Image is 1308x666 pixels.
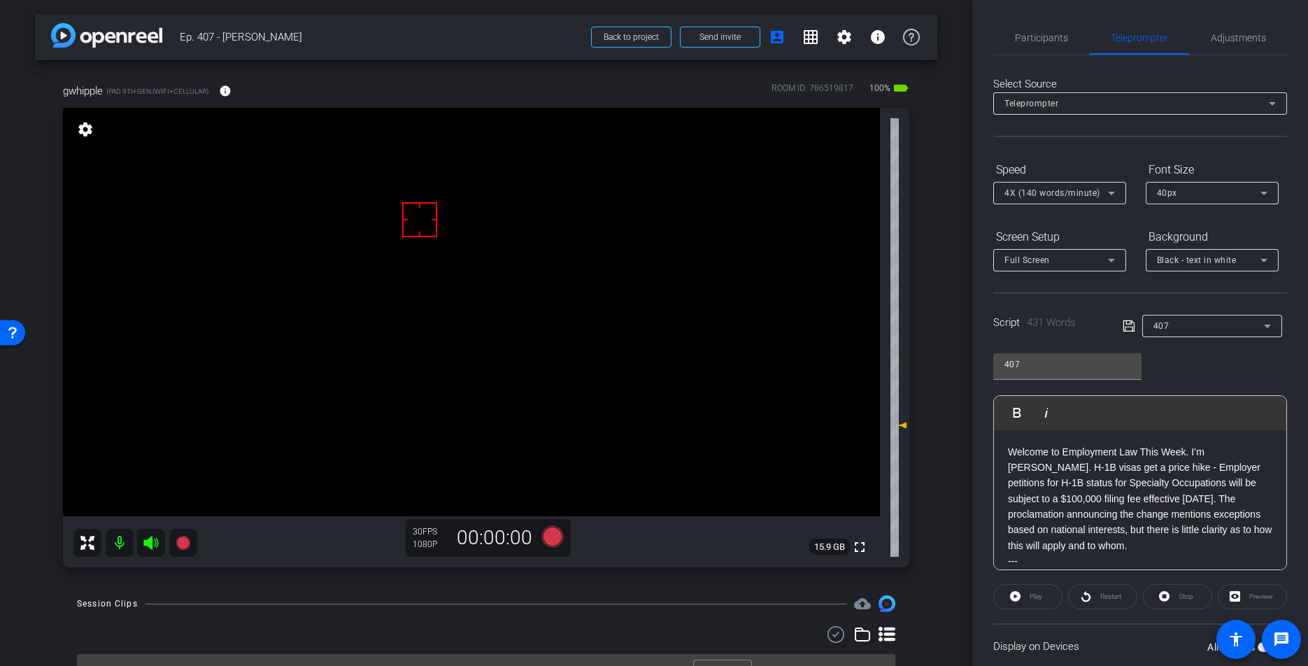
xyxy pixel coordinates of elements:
[77,597,138,611] div: Session Clips
[1211,33,1266,43] span: Adjustments
[890,417,907,434] mat-icon: -8 dB
[854,595,871,612] span: Destinations for your clips
[1004,188,1100,198] span: 4X (140 words/minute)
[1207,640,1258,654] label: All Devices
[993,76,1287,92] div: Select Source
[51,23,162,48] img: app-logo
[854,595,871,612] mat-icon: cloud_upload
[769,29,785,45] mat-icon: account_box
[1228,631,1244,648] mat-icon: accessibility
[851,539,868,555] mat-icon: fullscreen
[1157,188,1177,198] span: 40px
[772,82,853,102] div: ROOM ID: 786519817
[836,29,853,45] mat-icon: settings
[1273,631,1290,648] mat-icon: message
[106,86,208,97] span: iPad 9th Gen (WiFi+Cellular)
[1008,553,1272,569] p: ---
[802,29,819,45] mat-icon: grid_on
[993,158,1126,182] div: Speed
[993,315,1103,331] div: Script
[869,29,886,45] mat-icon: info
[413,526,448,537] div: 30
[76,121,95,138] mat-icon: settings
[591,27,671,48] button: Back to project
[1111,33,1168,43] span: Teleprompter
[1004,399,1030,427] button: Bold (⌘B)
[1015,33,1068,43] span: Participants
[413,539,448,550] div: 1080P
[893,80,909,97] mat-icon: battery_std
[219,85,232,97] mat-icon: info
[448,526,541,550] div: 00:00:00
[1004,255,1050,265] span: Full Screen
[1004,356,1130,373] input: Title
[63,83,103,99] span: gwhipple
[867,77,893,99] span: 100%
[1004,99,1058,108] span: Teleprompter
[1157,255,1237,265] span: Black - text in white
[879,595,895,612] img: Session clips
[180,23,583,51] span: Ep. 407 - [PERSON_NAME]
[604,32,659,42] span: Back to project
[1146,225,1279,249] div: Background
[993,225,1126,249] div: Screen Setup
[809,539,850,555] span: 15.9 GB
[1146,158,1279,182] div: Font Size
[422,527,437,537] span: FPS
[1027,316,1076,329] span: 431 Words
[1008,444,1272,554] p: Welcome to Employment Law This Week. I’m [PERSON_NAME]. H-1B visas get a price hike - Employer pe...
[680,27,760,48] button: Send invite
[699,31,741,43] span: Send invite
[1153,321,1170,331] span: 407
